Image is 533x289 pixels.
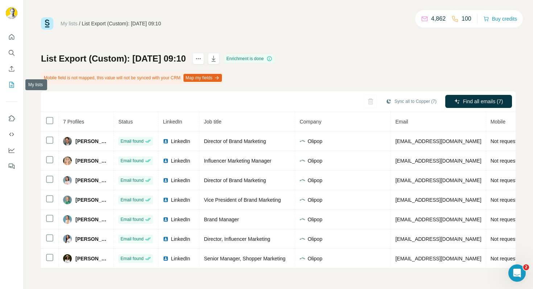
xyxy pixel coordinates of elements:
span: Senior Manager, Shopper Marketing [204,256,285,261]
span: Find all emails (7) [463,98,503,105]
span: LinkedIn [171,177,190,184]
button: Map my fields [183,74,222,82]
span: Brand Manager [204,217,239,222]
span: [PERSON_NAME] [75,235,109,243]
div: List Export (Custom): [DATE] 09:10 [82,20,161,27]
iframe: Intercom live chat [508,264,526,282]
p: 4,862 [431,14,446,23]
button: Quick start [6,30,17,43]
span: Olipop [307,138,322,145]
span: [EMAIL_ADDRESS][DOMAIN_NAME] [395,177,481,183]
span: Olipop [307,235,322,243]
span: [EMAIL_ADDRESS][DOMAIN_NAME] [395,158,481,164]
img: LinkedIn logo [163,158,169,164]
span: Email found [120,158,143,164]
span: [EMAIL_ADDRESS][DOMAIN_NAME] [395,256,481,261]
h1: List Export (Custom): [DATE] 09:10 [41,53,186,64]
img: company-logo [299,179,305,181]
span: [PERSON_NAME] [75,196,109,204]
img: Surfe Logo [41,17,53,30]
p: 100 [462,14,471,23]
span: Director of Brand Marketing [204,138,266,144]
img: Avatar [6,7,17,19]
span: Job title [204,119,221,125]
span: LinkedIn [171,255,190,262]
img: company-logo [299,238,305,240]
span: [EMAIL_ADDRESS][DOMAIN_NAME] [395,197,481,203]
button: Enrich CSV [6,62,17,75]
img: Avatar [63,176,72,185]
button: Dashboard [6,144,17,157]
span: Not requested [491,158,522,164]
span: Email found [120,138,143,144]
a: My lists [61,21,78,26]
span: Olipop [307,196,322,204]
span: Not requested [491,236,522,242]
span: Company [299,119,321,125]
button: Find all emails (7) [445,95,512,108]
span: LinkedIn [163,119,182,125]
span: 7 Profiles [63,119,84,125]
span: LinkedIn [171,235,190,243]
span: [PERSON_NAME] [75,177,109,184]
span: Not requested [491,138,522,144]
span: Olipop [307,216,322,223]
img: Avatar [63,215,72,224]
img: Avatar [63,156,72,165]
span: Not requested [491,217,522,222]
button: Feedback [6,160,17,173]
span: Olipop [307,177,322,184]
span: [PERSON_NAME] [75,255,109,262]
img: Avatar [63,196,72,204]
button: Search [6,46,17,59]
div: Enrichment is done [224,54,275,63]
img: company-logo [299,140,305,142]
button: Use Surfe on LinkedIn [6,112,17,125]
span: [PERSON_NAME] [75,138,109,145]
span: [PERSON_NAME] [75,216,109,223]
span: [EMAIL_ADDRESS][DOMAIN_NAME] [395,138,481,144]
span: Status [118,119,133,125]
button: My lists [6,78,17,91]
span: Email found [120,177,143,184]
img: LinkedIn logo [163,236,169,242]
span: Mobile [491,119,505,125]
img: Avatar [63,235,72,243]
span: Not requested [491,197,522,203]
button: Sync all to Copper (7) [381,96,442,107]
span: [EMAIL_ADDRESS][DOMAIN_NAME] [395,236,481,242]
span: 2 [523,264,529,270]
img: company-logo [299,199,305,201]
img: company-logo [299,218,305,221]
img: Avatar [63,254,72,263]
span: Not requested [491,177,522,183]
span: Email found [120,255,143,262]
span: LinkedIn [171,138,190,145]
span: LinkedIn [171,157,190,164]
span: Olipop [307,255,322,262]
span: Email found [120,236,143,242]
img: LinkedIn logo [163,197,169,203]
img: Avatar [63,137,72,146]
span: Director, Influencer Marketing [204,236,270,242]
img: company-logo [299,257,305,260]
img: LinkedIn logo [163,217,169,222]
button: Buy credits [483,14,517,24]
span: Olipop [307,157,322,164]
span: [EMAIL_ADDRESS][DOMAIN_NAME] [395,217,481,222]
img: company-logo [299,160,305,162]
span: LinkedIn [171,216,190,223]
span: Vice President of Brand Marketing [204,197,281,203]
img: LinkedIn logo [163,177,169,183]
span: Email found [120,216,143,223]
span: LinkedIn [171,196,190,204]
button: actions [193,53,204,64]
img: LinkedIn logo [163,138,169,144]
div: Mobile field is not mapped, this value will not be synced with your CRM [41,72,223,84]
span: Not requested [491,256,522,261]
li: / [79,20,80,27]
span: Influencer Marketing Manager [204,158,271,164]
span: Email found [120,197,143,203]
img: LinkedIn logo [163,256,169,261]
span: [PERSON_NAME] [75,157,109,164]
